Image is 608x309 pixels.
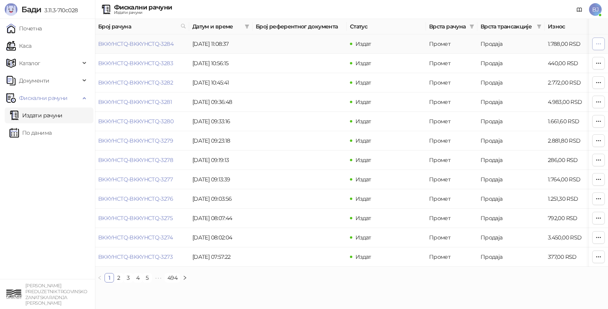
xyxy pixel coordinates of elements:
[98,22,177,31] span: Број рачуна
[477,228,545,247] td: Продаја
[355,40,371,47] span: Издат
[114,4,172,11] div: Фискални рачуни
[95,170,189,189] td: BKKYHCTQ-BKKYHCTQ-3277
[355,60,371,67] span: Издат
[477,73,545,92] td: Продаја
[426,151,477,170] td: Промет
[355,137,371,144] span: Издат
[95,131,189,151] td: BKKYHCTQ-BKKYHCTQ-3279
[95,189,189,209] td: BKKYHCTQ-BKKYHCTQ-3276
[143,273,152,282] a: 5
[477,131,545,151] td: Продаја
[355,79,371,86] span: Издат
[19,90,67,106] span: Фискални рачуни
[481,22,534,31] span: Врста трансакције
[165,273,180,283] li: 494
[189,189,253,209] td: [DATE] 09:03:56
[21,5,41,14] span: Бади
[355,253,371,260] span: Издат
[95,112,189,131] td: BKKYHCTQ-BKKYHCTQ-3280
[545,92,600,112] td: 4.983,00 RSD
[355,215,371,222] span: Издат
[98,234,173,241] a: BKKYHCTQ-BKKYHCTQ-3274
[429,22,466,31] span: Врста рачуна
[426,228,477,247] td: Промет
[114,11,172,15] div: Издати рачуни
[95,34,189,54] td: BKKYHCTQ-BKKYHCTQ-3284
[426,19,477,34] th: Врста рачуна
[95,19,189,34] th: Број рачуна
[545,151,600,170] td: 286,00 RSD
[589,3,602,16] span: BJ
[477,54,545,73] td: Продаја
[95,92,189,112] td: BKKYHCTQ-BKKYHCTQ-3281
[133,273,142,283] li: 4
[426,189,477,209] td: Промет
[105,273,114,282] a: 1
[95,209,189,228] td: BKKYHCTQ-BKKYHCTQ-3275
[133,273,142,282] a: 4
[426,131,477,151] td: Промет
[98,195,173,202] a: BKKYHCTQ-BKKYHCTQ-3276
[477,34,545,54] td: Продаја
[468,21,476,32] span: filter
[545,209,600,228] td: 792,00 RSD
[189,247,253,267] td: [DATE] 07:57:22
[124,273,133,282] a: 3
[98,40,173,47] a: BKKYHCTQ-BKKYHCTQ-3284
[545,189,600,209] td: 1.251,30 RSD
[426,73,477,92] td: Промет
[189,151,253,170] td: [DATE] 09:19:13
[243,21,251,32] span: filter
[123,273,133,283] li: 3
[253,19,347,34] th: Број референтног документа
[142,273,152,283] li: 5
[545,73,600,92] td: 2.772,00 RSD
[95,151,189,170] td: BKKYHCTQ-BKKYHCTQ-3278
[25,283,87,306] small: [PERSON_NAME] PREDUZETNIK TRGOVINSKO ZANATSKA RADNJA [PERSON_NAME]
[95,247,189,267] td: BKKYHCTQ-BKKYHCTQ-3273
[347,19,426,34] th: Статус
[545,170,600,189] td: 1.764,00 RSD
[97,275,102,280] span: left
[355,118,371,125] span: Издат
[477,112,545,131] td: Продаја
[355,234,371,241] span: Издат
[426,209,477,228] td: Промет
[98,156,173,164] a: BKKYHCTQ-BKKYHCTQ-3278
[182,275,187,280] span: right
[189,170,253,189] td: [DATE] 09:13:39
[98,98,172,106] a: BKKYHCTQ-BKKYHCTQ-3281
[114,273,123,282] a: 2
[469,24,474,29] span: filter
[98,137,173,144] a: BKKYHCTQ-BKKYHCTQ-3279
[95,228,189,247] td: BKKYHCTQ-BKKYHCTQ-3274
[95,54,189,73] td: BKKYHCTQ-BKKYHCTQ-3283
[180,273,190,283] button: right
[189,73,253,92] td: [DATE] 10:45:41
[545,247,600,267] td: 377,00 RSD
[41,7,78,14] span: 3.11.3-710c028
[98,215,173,222] a: BKKYHCTQ-BKKYHCTQ-3275
[426,54,477,73] td: Промет
[152,273,165,283] li: Следећих 5 Страна
[98,60,173,67] a: BKKYHCTQ-BKKYHCTQ-3283
[98,176,173,183] a: BKKYHCTQ-BKKYHCTQ-3277
[426,112,477,131] td: Промет
[95,273,104,283] button: left
[189,34,253,54] td: [DATE] 11:08:37
[104,273,114,283] li: 1
[189,92,253,112] td: [DATE] 09:36:48
[477,209,545,228] td: Продаја
[477,189,545,209] td: Продаја
[98,118,173,125] a: BKKYHCTQ-BKKYHCTQ-3280
[545,228,600,247] td: 3.450,00 RSD
[9,125,51,141] a: По данима
[98,79,173,86] a: BKKYHCTQ-BKKYHCTQ-3282
[477,247,545,267] td: Продаја
[6,286,22,302] img: 64x64-companyLogo-82da5d90-fd56-4d4e-a6cd-cc51c66be7ee.png
[477,170,545,189] td: Продаја
[477,151,545,170] td: Продаја
[192,22,241,31] span: Датум и време
[545,34,600,54] td: 1.788,00 RSD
